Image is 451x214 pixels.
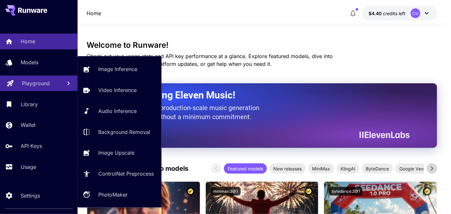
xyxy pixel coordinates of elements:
p: The only way to get production-scale music generation from Eleven Labs without a minimum commitment. [103,103,265,121]
button: $4.40401 [362,6,437,21]
p: Background Removal [98,128,150,136]
p: Wallet [21,121,36,129]
button: Certified Model – Vetted for best performance and includes a commercial license. [304,187,313,196]
div: CU [411,8,420,18]
p: Models [21,58,38,66]
p: Settings [21,192,40,199]
button: Certified Model – Vetted for best performance and includes a commercial license. [423,187,432,196]
span: KlingAI [337,165,359,172]
p: Audio Inference [98,107,137,115]
p: Usage [21,163,36,171]
button: minimax:3@1 [211,187,241,196]
span: Check out your usage stats and API key performance at a glance. Explore featured models, dive int... [87,53,333,67]
p: API Keys [21,142,42,150]
button: bytedance:2@1 [329,187,362,196]
span: credits left [383,11,405,16]
p: Image Upscale [98,149,134,157]
button: Certified Model – Vetted for best performance and includes a commercial license. [186,187,195,196]
h3: Welcome to Runware! [87,41,437,50]
p: ControlNet Preprocess [98,170,154,178]
div: $4.40401 [369,10,405,17]
span: $4.40 [369,11,383,16]
a: Background Removal [78,124,162,140]
nav: breadcrumb [87,9,101,17]
p: Video Inference [98,86,137,94]
p: Home [87,9,101,17]
span: Google Veo [395,165,427,172]
a: Video Inference [78,82,162,98]
h2: Now Supporting Eleven Music! [103,89,405,101]
span: ByteDance [362,165,393,172]
a: Image Upscale [78,145,162,161]
a: Image Inference [78,61,162,77]
p: Playground [22,79,50,87]
p: Home [21,37,35,45]
span: New releases [269,165,306,172]
a: ControlNet Preprocess [78,166,162,182]
a: Audio Inference [78,103,162,119]
span: Featured models [224,165,267,172]
p: PhotoMaker [98,191,128,199]
p: Image Inference [98,65,137,73]
a: PhotoMaker [78,187,162,203]
span: MiniMax [308,165,334,172]
p: Library [21,100,38,108]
